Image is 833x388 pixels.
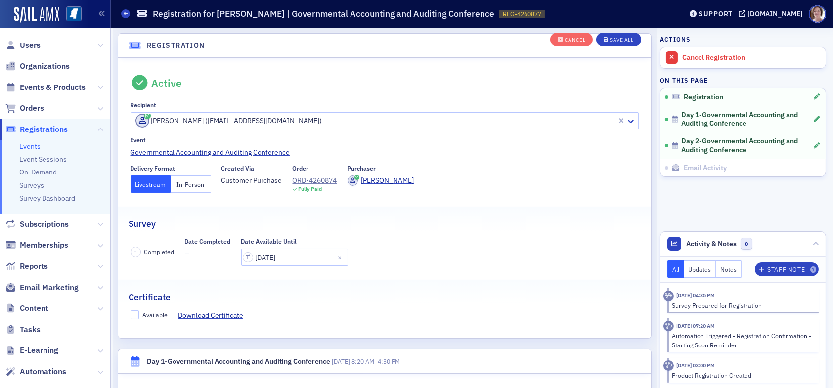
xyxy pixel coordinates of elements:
div: [DOMAIN_NAME] [747,9,803,18]
a: On-Demand [19,168,57,176]
button: Notes [716,260,742,278]
h2: Certificate [129,291,171,303]
div: Active [151,77,182,89]
a: Event Sessions [19,155,67,164]
span: Orders [20,103,44,114]
span: Day 1-Governmental Accounting and Auditing Conference [681,111,812,128]
button: Save All [596,33,641,47]
div: Save All [610,38,633,43]
div: Staff Note [767,267,805,272]
div: Fully Paid [298,186,322,192]
button: Close [335,249,348,266]
span: Events & Products [20,82,86,93]
span: Content [20,303,48,314]
span: – [134,248,137,255]
div: [PERSON_NAME] ([EMAIL_ADDRESS][DOMAIN_NAME]) [135,114,615,128]
button: Cancel [550,33,593,47]
button: Staff Note [755,262,819,276]
span: [DATE] [332,357,350,365]
a: Events & Products [5,82,86,93]
a: Email Marketing [5,282,79,293]
div: Cancel [565,38,585,43]
a: Events [19,142,41,151]
a: Orders [5,103,44,114]
time: 9/11/2025 07:20 AM [676,322,715,329]
button: Updates [684,260,716,278]
div: Created Via [221,165,255,172]
div: Date Available Until [241,238,297,245]
span: Memberships [20,240,68,251]
span: Registrations [20,124,68,135]
span: REG-4260877 [503,10,541,18]
span: Users [20,40,41,51]
button: All [667,260,684,278]
div: Automation Triggered - Registration Confirmation - Starting Soon Reminder [672,331,812,349]
span: Activity & Notes [687,239,737,249]
span: Day 2-Governmental Accounting and Auditing Conference [681,137,812,154]
span: Profile [809,5,826,23]
a: Organizations [5,61,70,72]
a: Surveys [19,181,44,190]
a: Reports [5,261,48,272]
a: Tasks [5,324,41,335]
span: E-Learning [20,345,58,356]
a: Download Certificate [178,310,251,321]
h2: Survey [129,217,156,230]
h4: Actions [660,35,691,43]
time: 9/5/2025 03:00 PM [676,362,715,369]
div: Cancel Registration [682,53,821,62]
time: 4:30 PM [378,357,400,365]
time: 8:20 AM [351,357,374,365]
button: In-Person [171,175,211,193]
div: [PERSON_NAME] [361,175,414,186]
div: Available [142,311,168,319]
div: Activity [663,360,674,371]
a: Content [5,303,48,314]
span: Customer Purchase [221,175,282,186]
span: Organizations [20,61,70,72]
input: MM/DD/YYYY [241,249,348,266]
span: Tasks [20,324,41,335]
a: Registrations [5,124,68,135]
div: Activity [663,321,674,331]
h4: Registration [147,41,205,51]
a: E-Learning [5,345,58,356]
div: Survey Prepared for Registration [672,301,812,310]
a: [PERSON_NAME] [348,175,414,186]
button: Livestream [131,175,171,193]
div: Product Registration Created [672,371,812,380]
a: ORD-4260874 [293,175,337,186]
img: SailAMX [14,7,59,23]
time: 9/12/2025 04:35 PM [676,292,715,299]
img: SailAMX [66,6,82,22]
span: 0 [741,238,753,250]
input: Available [131,310,139,319]
a: View Homepage [59,6,82,23]
button: [DOMAIN_NAME] [739,10,806,17]
a: Survey Dashboard [19,194,75,203]
div: Order [293,165,309,172]
span: Automations [20,366,66,377]
a: Governmental Accounting and Auditing Conference [131,147,639,158]
span: Email Marketing [20,282,79,293]
a: Users [5,40,41,51]
span: — [185,249,231,259]
span: – [332,357,400,365]
div: Purchaser [348,165,376,172]
span: Completed [144,247,175,256]
a: Subscriptions [5,219,69,230]
a: Automations [5,366,66,377]
span: Email Activity [684,164,727,172]
span: Registration [684,93,723,102]
span: Reports [20,261,48,272]
a: Memberships [5,240,68,251]
div: Support [699,9,733,18]
a: Cancel Registration [660,47,826,68]
span: Subscriptions [20,219,69,230]
div: Event [131,136,146,144]
h1: Registration for [PERSON_NAME] | Governmental Accounting and Auditing Conference [153,8,494,20]
div: Recipient [131,101,157,109]
div: Delivery Format [131,165,175,172]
